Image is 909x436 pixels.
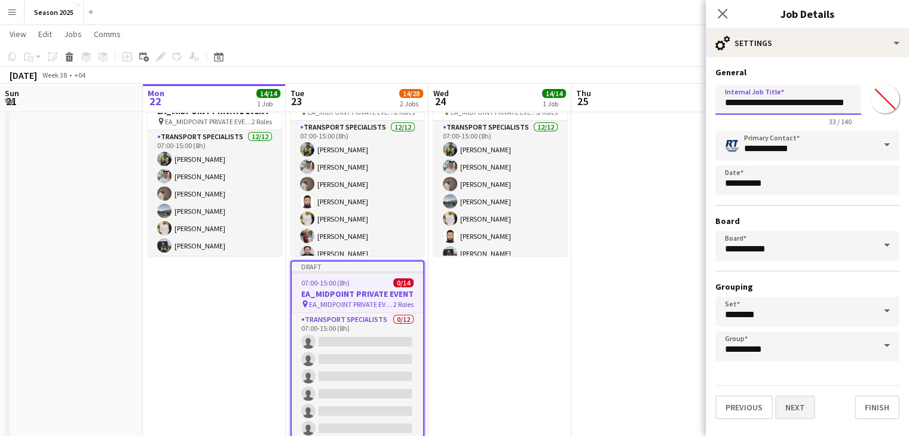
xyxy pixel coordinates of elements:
[290,88,304,99] span: Tue
[289,94,304,108] span: 23
[309,300,393,309] span: EA_MIDPOINT PRIVATE EVENT
[715,395,773,419] button: Previous
[257,99,280,108] div: 1 Job
[39,70,69,79] span: Week 38
[542,89,566,98] span: 14/14
[431,94,449,108] span: 24
[715,281,899,292] h3: Grouping
[576,88,591,99] span: Thu
[252,117,272,126] span: 2 Roles
[148,88,164,99] span: Mon
[10,69,37,81] div: [DATE]
[148,79,281,256] app-job-card: In progress07:00-15:00 (8h)14/14EA_MIDPOINT PRIVATE EVENT EA_MIDPOINT PRIVATE EVENT2 RolesTranspo...
[290,79,424,256] app-job-card: 07:00-15:00 (8h)14/14EA_MIDPOINT PRIVATE EVENT EA_MIDPOINT PRIVATE EVENT2 RolesTransport Speciali...
[715,67,899,78] h3: General
[433,88,449,99] span: Wed
[400,99,423,108] div: 2 Jobs
[25,1,84,24] button: Season 2025
[94,29,121,39] span: Comms
[33,26,57,42] a: Edit
[10,29,26,39] span: View
[543,99,565,108] div: 1 Job
[433,121,567,352] app-card-role: Transport Specialists12/1207:00-15:00 (8h)[PERSON_NAME][PERSON_NAME][PERSON_NAME][PERSON_NAME][PE...
[574,94,591,108] span: 25
[706,6,909,22] h3: Job Details
[393,278,414,287] span: 0/14
[146,94,164,108] span: 22
[433,79,567,256] app-job-card: 07:00-15:00 (8h)14/14EA_MIDPOINT PRIVATE EVENT EA_MIDPOINT PRIVATE EVENT2 RolesTransport Speciali...
[5,26,31,42] a: View
[256,89,280,98] span: 14/14
[819,117,861,126] span: 33 / 140
[5,88,19,99] span: Sun
[399,89,423,98] span: 14/28
[715,216,899,226] h3: Board
[165,117,252,126] span: EA_MIDPOINT PRIVATE EVENT
[74,70,85,79] div: +04
[301,278,350,287] span: 07:00-15:00 (8h)
[38,29,52,39] span: Edit
[89,26,126,42] a: Comms
[855,395,899,419] button: Finish
[64,29,82,39] span: Jobs
[290,121,424,355] app-card-role: Transport Specialists12/1207:00-15:00 (8h)[PERSON_NAME][PERSON_NAME][PERSON_NAME][PERSON_NAME][PE...
[59,26,87,42] a: Jobs
[292,262,423,271] div: Draft
[148,130,281,361] app-card-role: Transport Specialists12/1207:00-15:00 (8h)[PERSON_NAME][PERSON_NAME][PERSON_NAME][PERSON_NAME][PE...
[3,94,19,108] span: 21
[292,288,423,299] h3: EA_MIDPOINT PRIVATE EVENT
[775,395,815,419] button: Next
[393,300,414,309] span: 2 Roles
[706,29,909,57] div: Settings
